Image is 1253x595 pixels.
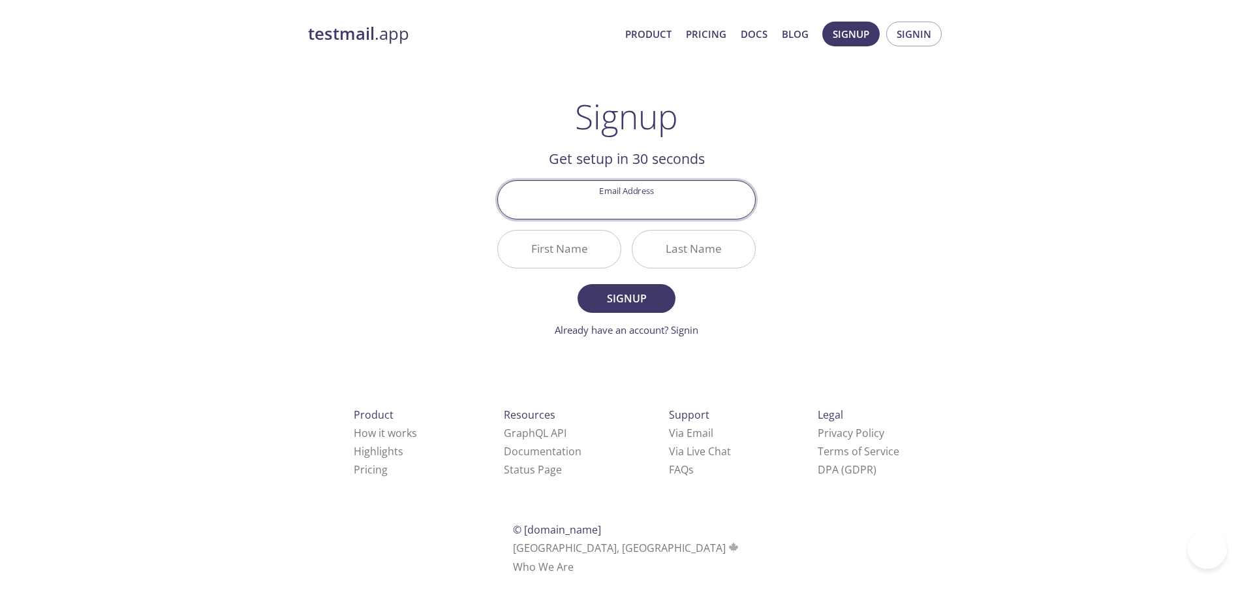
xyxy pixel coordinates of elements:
a: Terms of Service [818,444,899,458]
span: © [DOMAIN_NAME] [513,523,601,537]
a: Pricing [686,25,726,42]
a: Status Page [504,462,562,477]
a: Via Live Chat [669,444,731,458]
a: Privacy Policy [818,426,884,440]
span: Support [669,408,709,422]
span: s [688,462,694,477]
a: FAQ [669,462,694,477]
strong: testmail [308,22,375,45]
a: Via Email [669,426,713,440]
a: Pricing [354,462,388,477]
button: Signup [822,22,880,46]
iframe: Help Scout Beacon - Open [1188,530,1227,569]
span: [GEOGRAPHIC_DATA], [GEOGRAPHIC_DATA] [513,541,741,555]
span: Legal [818,408,843,422]
a: DPA (GDPR) [818,462,876,477]
a: Documentation [504,444,581,458]
a: Already have an account? Signin [555,323,698,336]
h2: Get setup in 30 seconds [497,148,756,170]
h1: Signup [575,97,678,136]
a: testmail.app [308,23,615,45]
button: Signup [578,284,675,313]
span: Signin [897,25,931,42]
a: Who We Are [513,560,574,574]
a: How it works [354,426,417,440]
span: Signup [833,25,869,42]
button: Signin [886,22,942,46]
a: Blog [782,25,809,42]
a: Docs [741,25,767,42]
a: GraphQL API [504,426,566,440]
a: Product [625,25,672,42]
span: Resources [504,408,555,422]
span: Product [354,408,394,422]
span: Signup [592,289,661,308]
a: Highlights [354,444,403,458]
